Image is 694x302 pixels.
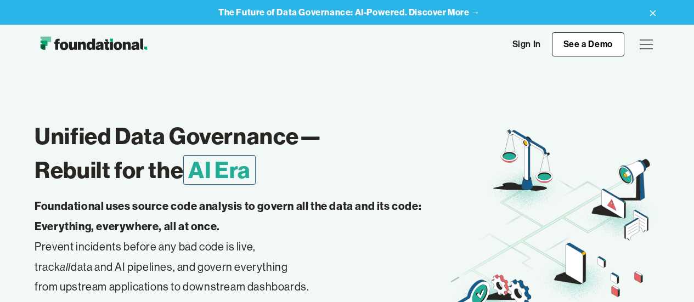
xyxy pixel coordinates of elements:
img: Foundational Logo [35,33,153,55]
em: all [60,260,71,273]
span: AI Era [183,155,256,185]
h1: Unified Data Governance— Rebuilt for the [35,119,451,187]
strong: Foundational uses source code analysis to govern all the data and its code: Everything, everywher... [35,199,421,233]
a: The Future of Data Governance: AI-Powered. Discover More → [218,7,480,18]
div: menu [633,31,659,58]
a: home [35,33,153,55]
a: Sign In [501,33,552,56]
p: Prevent incidents before any bad code is live, track data and AI pipelines, and govern everything... [35,196,451,297]
a: See a Demo [552,32,624,56]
